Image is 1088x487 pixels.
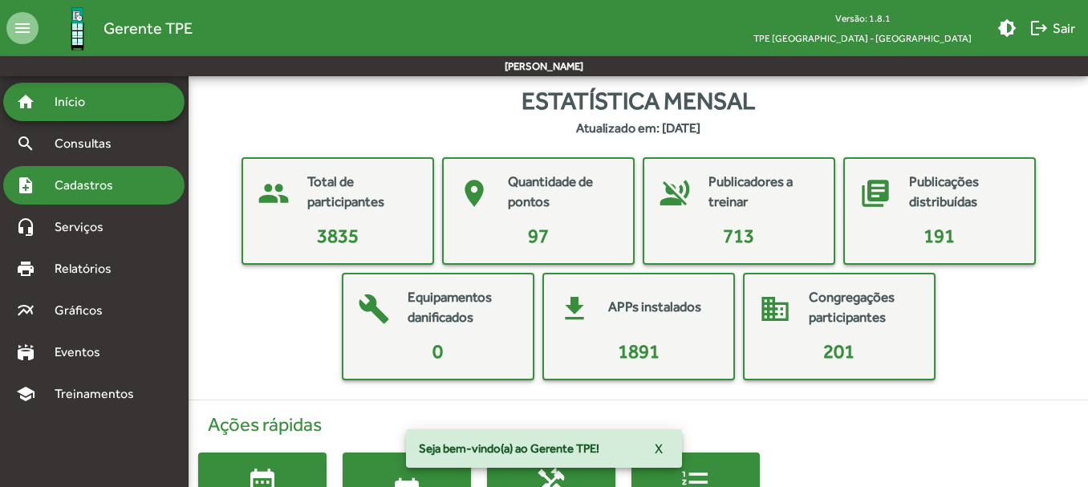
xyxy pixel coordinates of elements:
[432,340,443,362] span: 0
[16,259,35,278] mat-icon: print
[16,217,35,237] mat-icon: headset_mic
[997,18,1017,38] mat-icon: brightness_medium
[198,413,1078,436] h4: Ações rápidas
[1029,18,1049,38] mat-icon: logout
[550,285,599,333] mat-icon: get_app
[45,384,153,404] span: Treinamentos
[909,172,1018,213] mat-card-title: Publicações distribuídas
[1023,14,1082,43] button: Sair
[104,15,193,41] span: Gerente TPE
[307,172,416,213] mat-card-title: Total de participantes
[45,134,132,153] span: Consultas
[45,301,124,320] span: Gráficos
[39,2,193,55] a: Gerente TPE
[651,169,699,217] mat-icon: voice_over_off
[45,176,134,195] span: Cadastros
[419,440,599,457] span: Seja bem-vindo(a) ao Gerente TPE!
[528,225,549,246] span: 97
[809,287,918,328] mat-card-title: Congregações participantes
[508,172,617,213] mat-card-title: Quantidade de pontos
[618,340,660,362] span: 1891
[51,2,104,55] img: Logo
[655,434,663,463] span: X
[16,134,35,153] mat-icon: search
[350,285,398,333] mat-icon: build
[45,259,132,278] span: Relatórios
[751,285,799,333] mat-icon: domain
[16,384,35,404] mat-icon: school
[16,301,35,320] mat-icon: multiline_chart
[6,12,39,44] mat-icon: menu
[16,343,35,362] mat-icon: stadium
[45,343,122,362] span: Eventos
[522,83,755,119] span: Estatística mensal
[608,297,701,318] mat-card-title: APPs instalados
[924,225,955,246] span: 191
[408,287,517,328] mat-card-title: Equipamentos danificados
[317,225,359,246] span: 3835
[1029,14,1075,43] span: Sair
[723,225,754,246] span: 713
[45,217,125,237] span: Serviços
[576,119,700,138] strong: Atualizado em: [DATE]
[851,169,899,217] mat-icon: library_books
[823,340,855,362] span: 201
[450,169,498,217] mat-icon: place
[16,176,35,195] mat-icon: note_add
[642,434,676,463] button: X
[708,172,818,213] mat-card-title: Publicadores a treinar
[741,8,984,28] div: Versão: 1.8.1
[250,169,298,217] mat-icon: people
[45,92,108,112] span: Início
[741,28,984,48] span: TPE [GEOGRAPHIC_DATA] - [GEOGRAPHIC_DATA]
[16,92,35,112] mat-icon: home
